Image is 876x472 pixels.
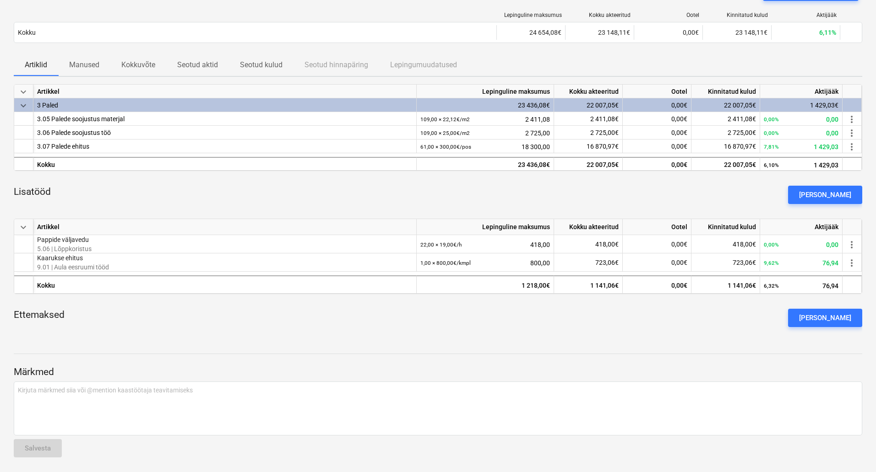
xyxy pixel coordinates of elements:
div: Kokku akteeritud [554,85,623,98]
span: 0,00€ [683,29,699,36]
small: 6,32% [764,283,779,289]
span: more_vert [846,128,857,139]
button: [PERSON_NAME] [788,309,862,327]
small: 9,62% [764,260,779,266]
div: Kokku [33,157,417,171]
div: 0,00€ [623,98,691,112]
div: Lepinguline maksumus [417,85,554,98]
div: 1 141,06€ [554,275,623,294]
span: more_vert [846,114,857,125]
div: Kinnitatud kulud [691,85,760,98]
iframe: Chat Widget [830,428,876,472]
div: Lepinguline maksumus [417,219,554,235]
div: 76,94 [764,276,838,295]
span: 23 148,11€ [598,29,630,36]
small: 0,00% [764,130,779,136]
div: 1 429,03 [764,158,838,172]
div: 23 436,08€ [417,98,554,112]
div: Kokku akteeritud [569,12,631,18]
span: 23 148,11€ [735,29,767,36]
div: 0,00€ [623,275,691,294]
div: 23 436,08€ [417,157,554,171]
div: 24 654,08€ [496,25,565,40]
div: 2 411,08 [420,112,550,126]
span: more_vert [846,141,857,152]
p: Manused [69,59,99,70]
span: keyboard_arrow_down [18,100,29,111]
p: Pappide väljavedu [37,235,413,244]
div: 3.06 Palede soojustus töö [37,126,413,139]
span: 0,00€ [671,143,687,150]
div: [PERSON_NAME] [799,312,851,324]
div: Ootel [623,219,691,235]
span: 0,00€ [671,259,687,266]
div: 3.07 Palede ehitus [37,139,413,153]
span: 0,00€ [671,241,687,248]
p: 5.06 | Lõppkoristus [37,244,413,253]
small: 61,00 × 300,00€ / pos [420,144,471,150]
span: 2 725,00€ [590,129,619,136]
small: 0,00% [764,241,779,248]
div: 3.05 Palede soojustus materjal [37,112,413,126]
span: 418,00€ [733,241,756,248]
div: 0,00 [764,126,838,140]
div: Ootel [638,12,699,18]
div: Ootel [623,85,691,98]
small: 0,00% [764,116,779,123]
p: Seotud aktid [177,59,218,70]
span: 2 411,08€ [590,115,619,123]
small: 109,00 × 22,12€ / m2 [420,116,470,123]
p: Seotud kulud [240,59,283,70]
div: 1 429,03€ [760,98,843,112]
div: 418,00 [420,235,550,254]
div: 22 007,05€ [691,157,760,171]
div: [PERSON_NAME] [799,189,851,201]
span: 0,00€ [671,129,687,136]
div: 22 007,05€ [554,157,623,171]
div: 22 007,05€ [691,98,760,112]
p: Lisatööd [14,186,51,198]
div: Kinnitatud kulud [691,219,760,235]
span: 723,06€ [733,259,756,266]
button: [PERSON_NAME] [788,186,862,204]
div: Kokku [33,275,417,294]
span: 418,00€ [595,241,619,248]
div: Aktijääk [775,12,837,18]
span: 6,11% [819,29,836,36]
div: Lepinguline maksumus [501,12,562,18]
small: 7,81% [764,144,779,150]
div: 3 Paled [37,98,413,112]
span: more_vert [846,257,857,268]
div: 0,00€ [623,157,691,171]
div: Aktijääk [760,85,843,98]
div: 1 218,00€ [417,275,554,294]
p: Ettemaksed [14,309,65,327]
div: 1 141,06€ [691,275,760,294]
div: 22 007,05€ [554,98,623,112]
span: 2 725,00€ [728,129,756,136]
p: Kokku [18,28,36,37]
div: Kokku akteeritud [554,219,623,235]
p: Märkmed [14,366,862,379]
small: 109,00 × 25,00€ / m2 [420,130,470,136]
span: 16 870,97€ [724,143,756,150]
div: 800,00 [420,253,550,272]
span: 16 870,97€ [587,143,619,150]
span: 0,00€ [671,115,687,123]
p: 9.01 | Aula eesruumi tööd [37,263,413,272]
small: 22,00 × 19,00€ / h [420,241,462,248]
span: more_vert [846,239,857,250]
div: 0,00 [764,112,838,126]
div: 76,94 [764,253,838,272]
span: 2 411,08€ [728,115,756,123]
span: 723,06€ [595,259,619,266]
small: 1,00 × 800,00€ / kmpl [420,260,471,266]
div: Vestlusvidin [830,428,876,472]
div: 18 300,00 [420,139,550,154]
p: Kokkuvõte [121,59,155,70]
div: Aktijääk [760,219,843,235]
div: Artikkel [33,85,417,98]
div: 2 725,00 [420,126,550,140]
span: keyboard_arrow_down [18,222,29,233]
p: Artiklid [25,59,47,70]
